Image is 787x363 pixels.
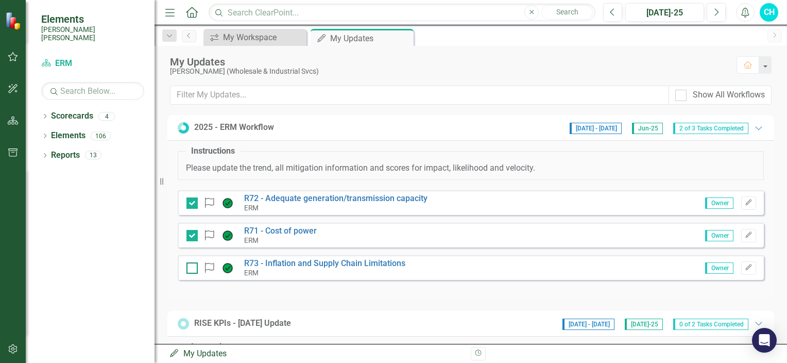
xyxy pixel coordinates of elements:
[170,86,669,105] input: Filter My Updates...
[562,319,614,330] span: [DATE] - [DATE]
[629,7,700,19] div: [DATE]-25
[41,13,144,25] span: Elements
[705,197,733,209] span: Owner
[705,262,733,274] span: Owner
[170,56,726,68] div: My Updates
[244,193,427,203] a: R72 - Adequate generation/transmission capacity
[760,3,778,22] button: CH
[194,318,291,329] div: RISE KPIs - [DATE] Update
[186,145,240,157] legend: Instructions
[51,110,93,122] a: Scorecards
[5,12,23,30] img: ClearPoint Strategy
[209,4,595,22] input: Search ClearPoint...
[186,341,240,353] legend: Instructions
[244,269,259,277] small: ERM
[632,123,663,134] span: Jun-25
[705,230,733,241] span: Owner
[541,5,593,20] button: Search
[673,123,748,134] span: 2 of 3 Tasks Completed
[98,112,115,121] div: 4
[673,319,748,330] span: 0 of 2 Tasks Completed
[625,3,704,22] button: [DATE]-25
[244,204,259,212] small: ERM
[570,123,622,134] span: [DATE] - [DATE]
[221,262,234,274] img: Manageable
[625,319,663,330] span: [DATE]-25
[41,25,144,42] small: [PERSON_NAME] [PERSON_NAME]
[223,31,304,44] div: My Workspace
[244,226,317,236] a: R71 - Cost of power
[221,197,234,209] img: Manageable
[194,122,274,134] div: 2025 - ERM Workflow
[41,58,144,70] a: ERM
[330,32,411,45] div: My Updates
[85,151,101,160] div: 13
[169,348,463,360] div: My Updates
[51,150,80,161] a: Reports
[221,229,234,242] img: Manageable
[244,236,259,244] small: ERM
[186,162,756,174] p: Please update the trend, all mitigation information and scores for impact, likelihood and velocity.
[170,68,726,75] div: [PERSON_NAME] (Wholesale & Industrial Svcs)
[693,89,765,101] div: Show All Workflows
[206,31,304,44] a: My Workspace
[244,258,405,268] a: R73 - Inflation and Supply Chain Limitations
[556,8,578,16] span: Search
[51,130,85,142] a: Elements
[41,82,144,100] input: Search Below...
[752,328,777,353] div: Open Intercom Messenger
[91,131,111,140] div: 106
